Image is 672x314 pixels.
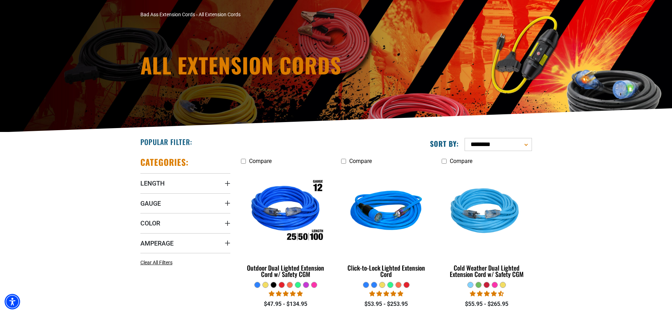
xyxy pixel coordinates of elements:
img: tab_keywords_by_traffic_grey.svg [70,41,76,47]
span: Gauge [140,199,161,207]
div: Click-to-Lock Lighted Extension Cord [341,265,431,277]
span: Compare [450,158,472,164]
div: v 4.0.25 [20,11,35,17]
a: Bad Ass Extension Cords [140,12,195,17]
span: Compare [249,158,272,164]
h2: Categories: [140,157,189,168]
span: Amperage [140,239,174,247]
span: 4.81 stars [269,290,303,297]
span: Clear All Filters [140,260,172,265]
div: Outdoor Dual Lighted Extension Cord w/ Safety CGM [241,265,331,277]
div: Keywords by Traffic [78,42,119,46]
a: Clear All Filters [140,259,175,266]
span: Compare [349,158,372,164]
img: website_grey.svg [11,18,17,24]
label: Sort by: [430,139,459,148]
div: $53.95 - $253.95 [341,300,431,308]
div: Domain: [DOMAIN_NAME] [18,18,78,24]
span: Color [140,219,160,227]
summary: Amperage [140,233,230,253]
img: Outdoor Dual Lighted Extension Cord w/ Safety CGM [241,171,330,253]
summary: Color [140,213,230,233]
div: Accessibility Menu [5,294,20,309]
summary: Length [140,173,230,193]
span: › [196,12,198,17]
a: blue Click-to-Lock Lighted Extension Cord [341,168,431,282]
div: Cold Weather Dual Lighted Extension Cord w/ Safety CGM [442,265,532,277]
img: tab_domain_overview_orange.svg [19,41,25,47]
img: blue [342,171,431,253]
div: $47.95 - $134.95 [241,300,331,308]
a: Outdoor Dual Lighted Extension Cord w/ Safety CGM Outdoor Dual Lighted Extension Cord w/ Safety CGM [241,168,331,282]
h2: Popular Filter: [140,137,192,146]
span: 4.62 stars [470,290,504,297]
a: Light Blue Cold Weather Dual Lighted Extension Cord w/ Safety CGM [442,168,532,282]
span: All Extension Cords [199,12,241,17]
img: Light Blue [442,171,531,253]
span: Length [140,179,165,187]
div: $55.95 - $265.95 [442,300,532,308]
span: 4.87 stars [369,290,403,297]
img: logo_orange.svg [11,11,17,17]
h1: All Extension Cords [140,54,398,76]
div: Domain Overview [27,42,63,46]
nav: breadcrumbs [140,11,398,18]
summary: Gauge [140,193,230,213]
